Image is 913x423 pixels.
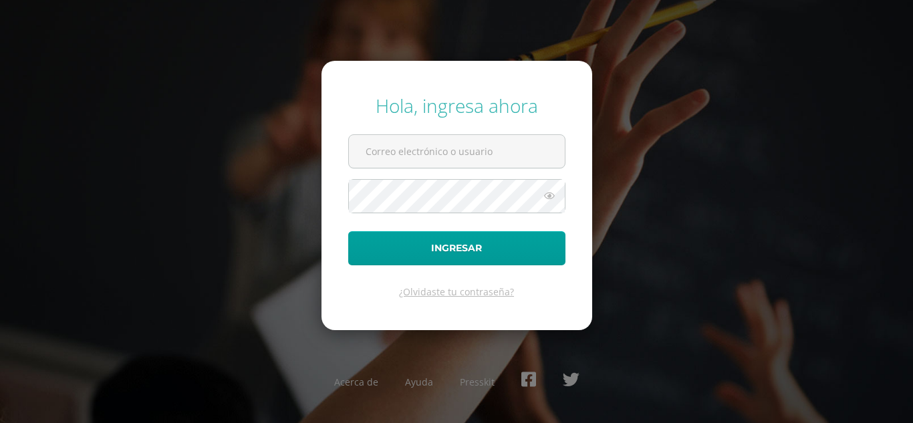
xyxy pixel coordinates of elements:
[399,285,514,298] a: ¿Olvidaste tu contraseña?
[349,135,565,168] input: Correo electrónico o usuario
[348,231,565,265] button: Ingresar
[405,376,433,388] a: Ayuda
[460,376,495,388] a: Presskit
[334,376,378,388] a: Acerca de
[348,93,565,118] div: Hola, ingresa ahora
